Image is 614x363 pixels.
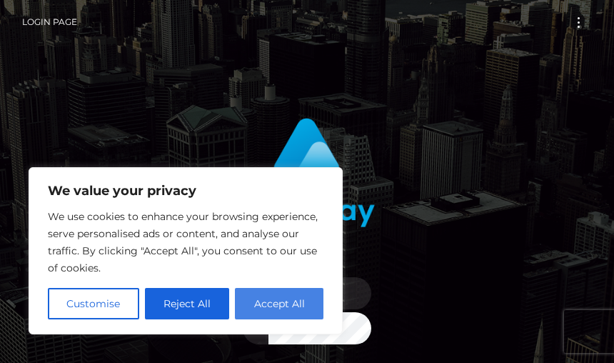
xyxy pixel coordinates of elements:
[48,288,139,319] button: Customise
[48,208,323,277] p: We use cookies to enhance your browsing experience, serve personalised ads or content, and analys...
[22,7,77,37] a: Login Page
[145,288,230,319] button: Reject All
[239,118,375,227] img: MassPay Login
[29,167,343,334] div: We value your privacy
[48,182,323,199] p: We value your privacy
[235,288,323,319] button: Accept All
[565,13,592,32] button: Toggle navigation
